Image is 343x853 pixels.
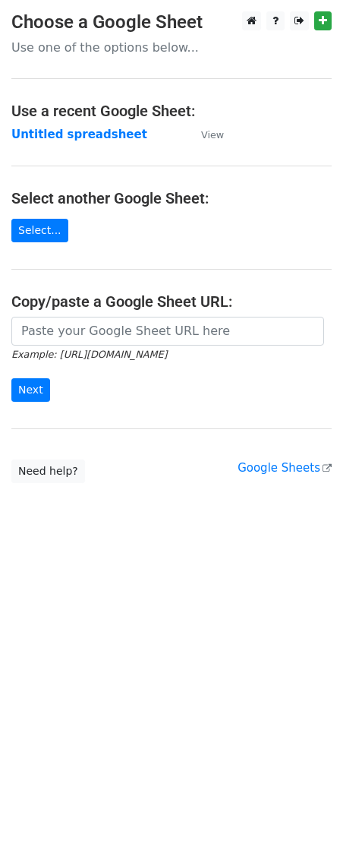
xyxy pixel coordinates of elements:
[11,102,332,120] h4: Use a recent Google Sheet:
[11,317,324,346] input: Paste your Google Sheet URL here
[11,189,332,207] h4: Select another Google Sheet:
[238,461,332,475] a: Google Sheets
[201,129,224,141] small: View
[11,460,85,483] a: Need help?
[11,11,332,33] h3: Choose a Google Sheet
[11,378,50,402] input: Next
[11,349,167,360] small: Example: [URL][DOMAIN_NAME]
[11,39,332,55] p: Use one of the options below...
[11,128,147,141] a: Untitled spreadsheet
[11,219,68,242] a: Select...
[186,128,224,141] a: View
[11,292,332,311] h4: Copy/paste a Google Sheet URL:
